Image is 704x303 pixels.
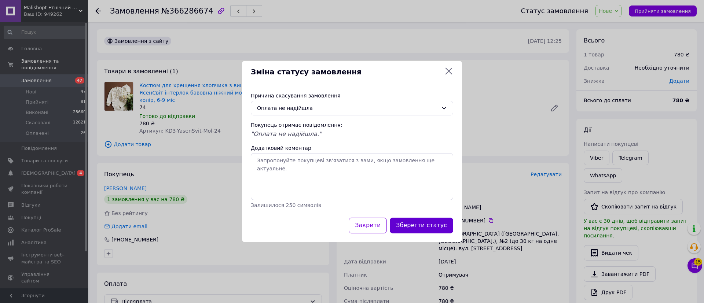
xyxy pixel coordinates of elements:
div: Покупець отримає повідомлення: [251,121,453,129]
div: Оплата не надійшла [257,104,438,112]
button: Закрити [349,218,387,233]
span: Залишилося 250 символів [251,202,321,208]
div: Причина скасування замовлення [251,92,453,99]
span: Зміна статусу замовлення [251,67,441,77]
button: Зберегти статус [390,218,453,233]
label: Додатковий коментар [251,145,311,151]
span: "Оплата не надійшла." [251,130,322,137]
